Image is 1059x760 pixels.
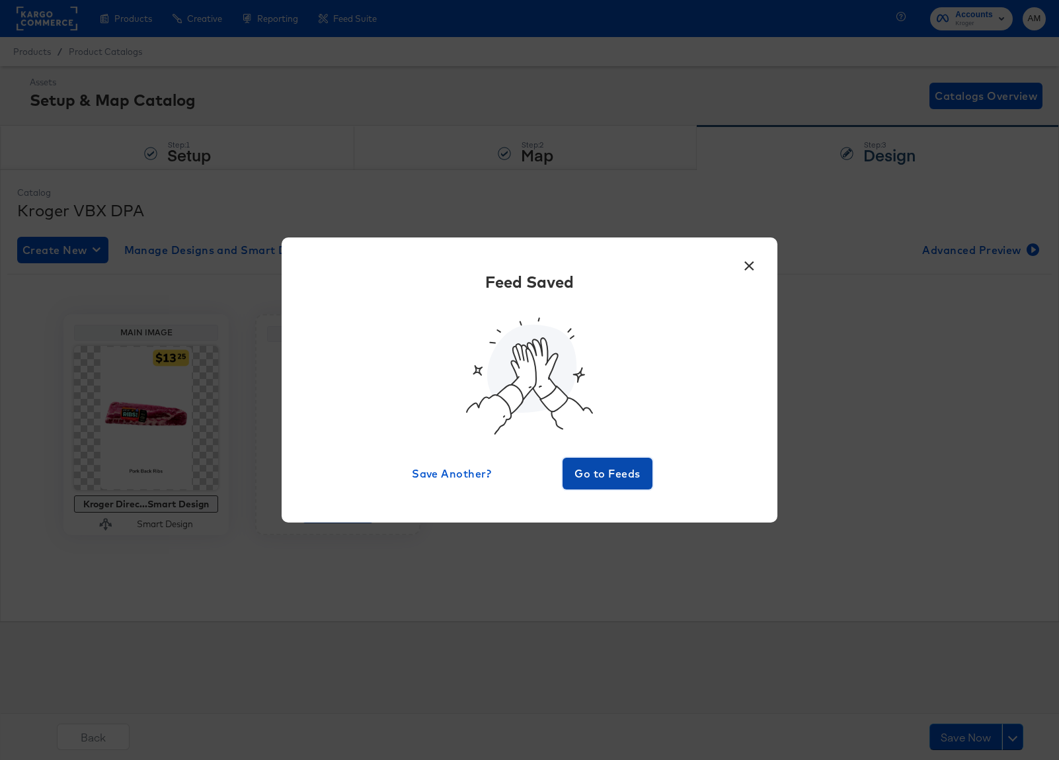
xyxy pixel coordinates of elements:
[568,464,647,483] span: Go to Feeds
[485,271,574,293] div: Feed Saved
[563,458,652,489] button: Go to Feeds
[737,251,761,274] button: ×
[412,464,491,483] span: Save Another?
[407,458,496,489] button: Save Another?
